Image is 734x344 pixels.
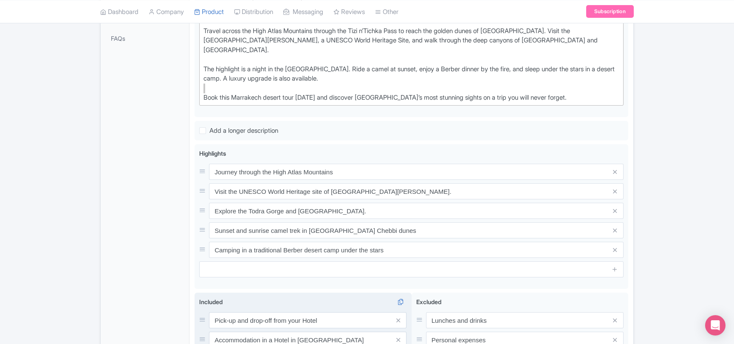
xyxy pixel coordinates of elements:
span: Add a longer description [209,126,278,134]
span: Included [199,298,223,305]
span: Excluded [416,298,441,305]
a: FAQs [102,29,187,48]
div: Open Intercom Messenger [705,315,726,336]
span: Highlights [199,150,226,157]
div: Join the most popular 3 day desert tour from [GEOGRAPHIC_DATA] to [GEOGRAPHIC_DATA], a trip that ... [203,7,619,103]
a: Subscription [586,5,634,18]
